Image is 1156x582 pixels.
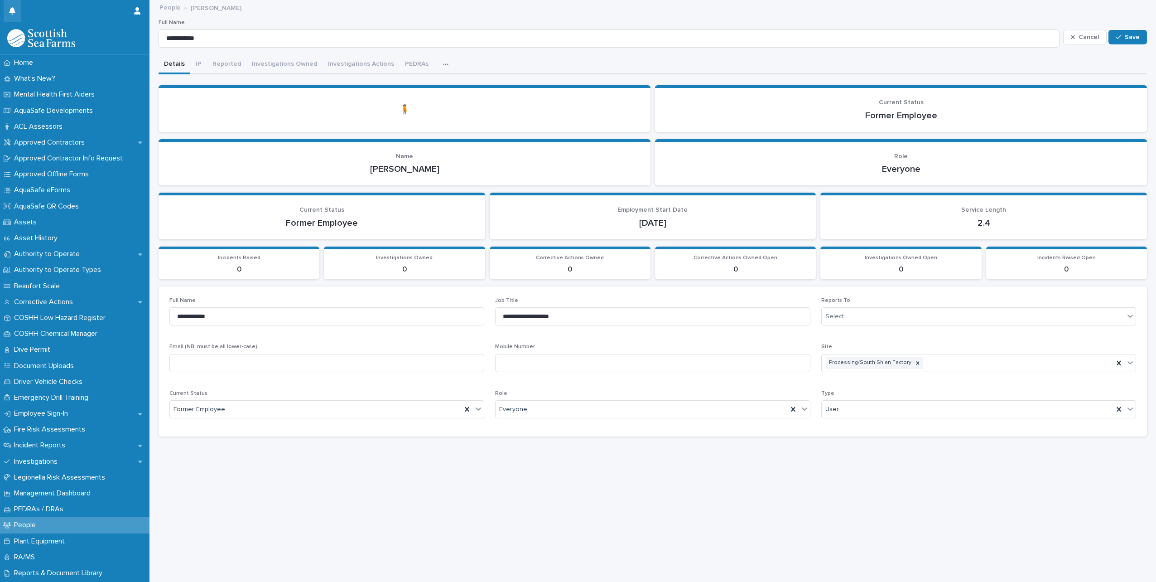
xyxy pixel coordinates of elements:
[879,99,924,106] span: Current Status
[1063,30,1107,44] button: Cancel
[831,218,1136,228] p: 2.4
[169,104,640,115] p: 🧍
[694,255,777,261] span: Corrective Actions Owned Open
[10,393,96,402] p: Emergency Drill Training
[961,207,1006,213] span: Service Length
[169,164,640,175] p: [PERSON_NAME]
[10,345,58,354] p: Dive Permit
[536,255,604,261] span: Corrective Actions Owned
[400,55,434,74] button: PEDRAs
[666,164,1136,175] p: Everyone
[10,521,43,529] p: People
[894,153,908,160] span: Role
[191,2,241,12] p: [PERSON_NAME]
[10,314,113,322] p: COSHH Low Hazard Register
[207,55,246,74] button: Reported
[323,55,400,74] button: Investigations Actions
[218,255,260,261] span: Incidents Raised
[495,265,645,274] p: 0
[10,250,87,258] p: Authority to Operate
[10,330,105,338] p: COSHH Chemical Manager
[169,391,207,396] span: Current Status
[246,55,323,74] button: Investigations Owned
[10,122,70,131] p: ACL Assessors
[495,298,518,303] span: Job Title
[1037,255,1096,261] span: Incidents Raised Open
[10,553,42,562] p: RA/MS
[10,74,63,83] p: What's New?
[992,265,1142,274] p: 0
[396,153,413,160] span: Name
[660,265,810,274] p: 0
[10,378,90,386] p: Driver Vehicle Checks
[169,298,196,303] span: Full Name
[173,405,225,414] span: Former Employee
[10,170,96,179] p: Approved Offline Forms
[10,266,108,274] p: Authority to Operate Types
[10,154,130,163] p: Approved Contractor Info Request
[10,489,98,498] p: Management Dashboard
[501,218,805,228] p: [DATE]
[10,186,77,194] p: AquaSafe eForms
[164,265,314,274] p: 0
[10,107,100,115] p: AquaSafe Developments
[10,569,110,577] p: Reports & Document Library
[825,312,848,321] div: Select...
[1125,34,1140,40] span: Save
[495,391,507,396] span: Role
[190,55,207,74] button: IP
[10,138,92,147] p: Approved Contractors
[10,473,112,482] p: Legionella Risk Assessments
[10,505,71,514] p: PEDRAs / DRAs
[821,391,834,396] span: Type
[7,29,75,47] img: bPIBxiqnSb2ggTQWdOVV
[10,58,40,67] p: Home
[821,298,850,303] span: Reports To
[10,441,72,450] p: Incident Reports
[10,202,86,211] p: AquaSafe QR Codes
[169,218,474,228] p: Former Employee
[10,425,92,434] p: Fire Risk Assessments
[10,298,80,306] p: Corrective Actions
[499,405,527,414] span: Everyone
[10,409,75,418] p: Employee Sign-In
[826,265,976,274] p: 0
[159,55,190,74] button: Details
[329,265,479,274] p: 0
[169,344,257,349] span: Email (NB: must be all lower-case)
[10,218,44,227] p: Assets
[10,362,81,370] p: Document Uploads
[159,2,181,12] a: People
[10,457,65,466] p: Investigations
[865,255,937,261] span: Investigations Owned Open
[617,207,688,213] span: Employment Start Date
[10,90,102,99] p: Mental Health First Aiders
[495,344,535,349] span: Mobile Number
[1079,34,1099,40] span: Cancel
[159,20,185,25] span: Full Name
[10,282,67,291] p: Beaufort Scale
[825,405,839,414] span: User
[1108,30,1147,44] button: Save
[821,344,832,349] span: Site
[10,537,72,546] p: Plant Equipment
[299,207,344,213] span: Current Status
[826,357,913,369] div: Processing/South Shian Factory
[10,234,65,242] p: Asset History
[376,255,433,261] span: Investigations Owned
[666,110,1136,121] p: Former Employee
